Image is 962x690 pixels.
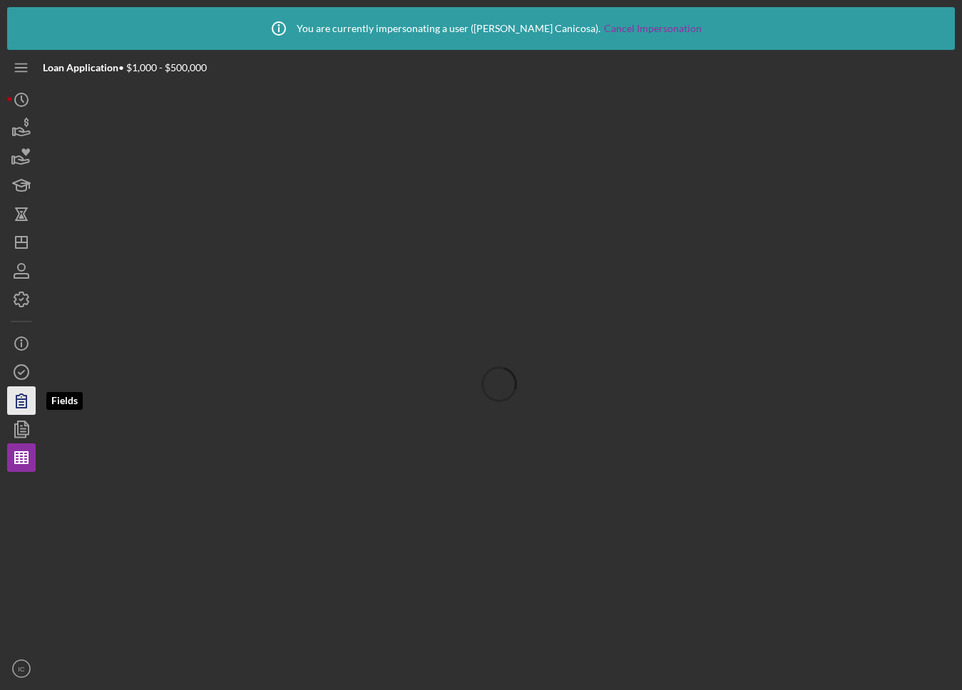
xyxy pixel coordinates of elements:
[604,23,702,34] a: Cancel Impersonation
[7,654,36,683] button: IC
[18,665,25,673] text: IC
[261,11,702,46] div: You are currently impersonating a user ( [PERSON_NAME] Canicosa ).
[43,61,118,73] b: Loan Application
[43,62,207,73] div: • $1,000 - $500,000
